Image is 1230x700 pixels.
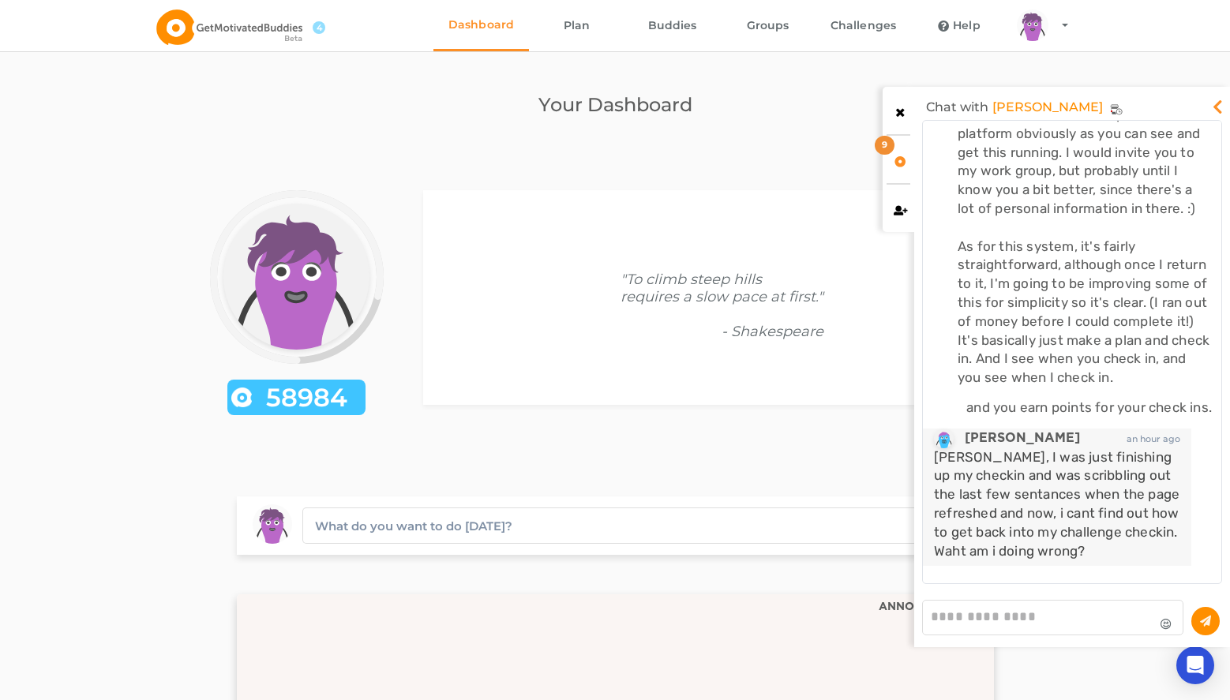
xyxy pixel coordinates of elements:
div: - Shakespeare [621,323,823,340]
span: 58984 [252,390,362,406]
div: What do you want to do [DATE]? [315,517,512,536]
span: 4 [313,21,325,34]
div: "To climb steep hills requires a slow pace at first." [621,271,823,340]
div: Open Intercom Messenger [1176,646,1214,684]
div: 9 [875,136,894,155]
a: [PERSON_NAME] [992,95,1103,120]
div: Chat with [926,95,1112,120]
div: ANNOUNCEMENTS [879,602,986,612]
div: [PERSON_NAME], I was just finishing up my checkin and was scribbling out the last few sentances w... [934,448,1180,561]
div: and you earn points for your check ins. [966,399,1212,417]
a: [PERSON_NAME] [934,429,1080,448]
h2: Your Dashboard [171,91,1060,119]
span: [PERSON_NAME] [965,432,1080,444]
span: an hour ago [1127,433,1180,444]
